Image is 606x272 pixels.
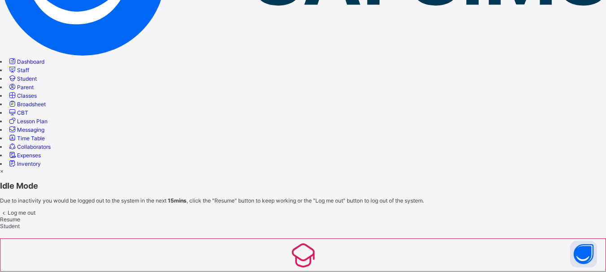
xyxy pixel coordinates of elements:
[8,58,44,65] a: Dashboard
[8,75,37,82] a: Student
[8,109,28,116] a: CBT
[17,152,41,159] span: Expenses
[17,67,29,73] span: Staff
[168,197,187,204] strong: 15mins
[8,92,37,99] a: Classes
[17,58,44,65] span: Dashboard
[8,152,41,159] a: Expenses
[8,126,44,133] a: Messaging
[8,143,51,150] a: Collaborators
[17,109,28,116] span: CBT
[570,241,597,268] button: Open asap
[8,135,45,142] a: Time Table
[17,92,37,99] span: Classes
[17,101,46,108] span: Broadsheet
[17,75,37,82] span: Student
[8,84,34,91] a: Parent
[17,143,51,150] span: Collaborators
[17,135,45,142] span: Time Table
[8,160,41,167] a: Inventory
[17,126,44,133] span: Messaging
[17,160,41,167] span: Inventory
[8,67,29,73] a: Staff
[8,101,46,108] a: Broadsheet
[8,118,48,125] a: Lesson Plan
[17,118,48,125] span: Lesson Plan
[8,209,35,216] span: Log me out
[17,84,34,91] span: Parent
